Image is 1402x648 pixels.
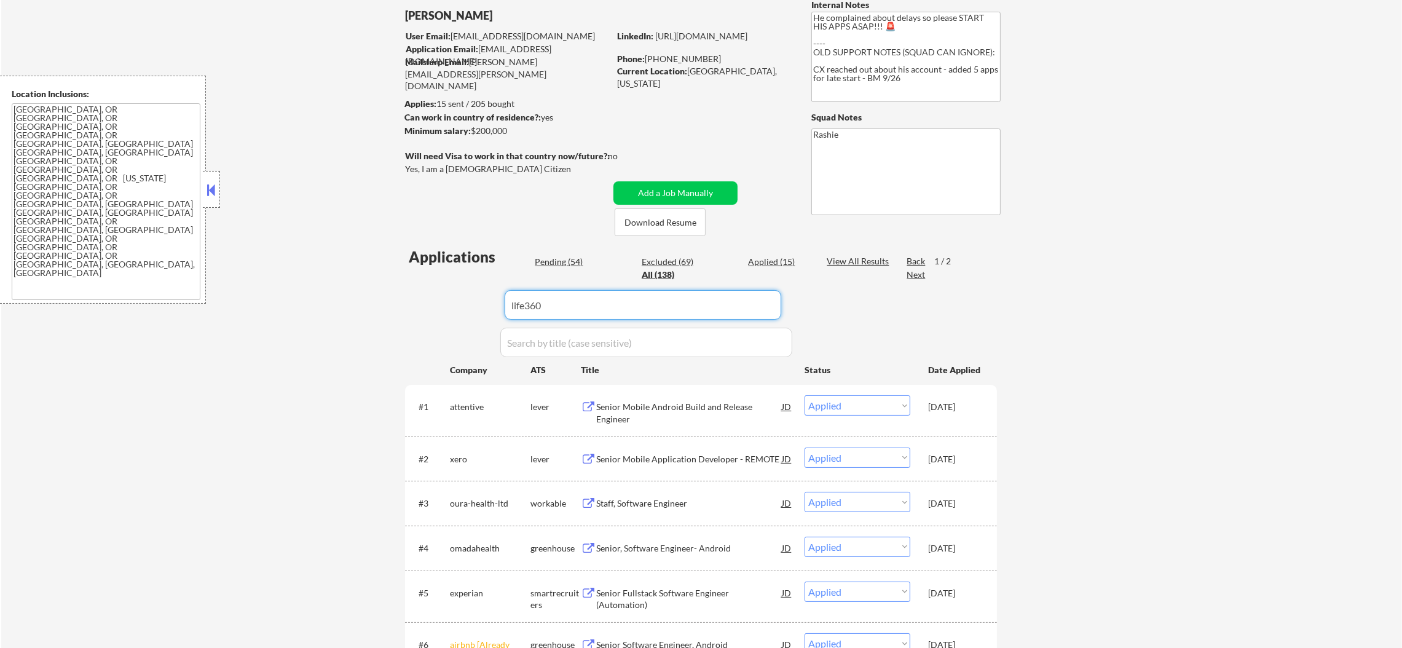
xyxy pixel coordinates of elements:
[404,125,609,137] div: $200,000
[404,112,541,122] strong: Can work in country of residence?:
[596,587,782,611] div: Senior Fullstack Software Engineer (Automation)
[404,125,471,136] strong: Minimum salary:
[530,401,581,413] div: lever
[530,587,581,611] div: smartrecruiters
[419,587,440,599] div: #5
[419,542,440,555] div: #4
[928,364,982,376] div: Date Applied
[617,66,687,76] strong: Current Location:
[505,290,781,320] input: Search by company (case sensitive)
[530,364,581,376] div: ATS
[781,537,793,559] div: JD
[450,453,530,465] div: xero
[608,150,643,162] div: no
[530,453,581,465] div: lever
[617,65,791,89] div: [GEOGRAPHIC_DATA], [US_STATE]
[928,587,982,599] div: [DATE]
[781,492,793,514] div: JD
[405,151,610,161] strong: Will need Visa to work in that country now/future?:
[406,30,609,42] div: [EMAIL_ADDRESS][DOMAIN_NAME]
[450,542,530,555] div: omadahealth
[419,453,440,465] div: #2
[405,56,609,92] div: [PERSON_NAME][EMAIL_ADDRESS][PERSON_NAME][DOMAIN_NAME]
[642,269,703,281] div: All (138)
[655,31,747,41] a: [URL][DOMAIN_NAME]
[404,98,609,110] div: 15 sent / 205 bought
[617,53,645,64] strong: Phone:
[404,111,605,124] div: yes
[928,453,982,465] div: [DATE]
[406,44,478,54] strong: Application Email:
[907,255,926,267] div: Back
[596,453,782,465] div: Senior Mobile Application Developer - REMOTE
[12,88,201,100] div: Location Inclusions:
[405,8,658,23] div: [PERSON_NAME]
[450,587,530,599] div: experian
[596,497,782,510] div: Staff, Software Engineer
[409,250,530,264] div: Applications
[827,255,892,267] div: View All Results
[805,358,910,381] div: Status
[642,256,703,268] div: Excluded (69)
[781,448,793,470] div: JD
[419,401,440,413] div: #1
[405,57,469,67] strong: Mailslurp Email:
[405,163,613,175] div: Yes, I am a [DEMOGRAPHIC_DATA] Citizen
[748,256,809,268] div: Applied (15)
[450,401,530,413] div: attentive
[781,582,793,604] div: JD
[596,542,782,555] div: Senior, Software Engineer- Android
[613,181,738,205] button: Add a Job Manually
[530,542,581,555] div: greenhouse
[530,497,581,510] div: workable
[406,43,609,67] div: [EMAIL_ADDRESS][DOMAIN_NAME]
[811,111,1001,124] div: Squad Notes
[928,497,982,510] div: [DATE]
[450,497,530,510] div: oura-health-ltd
[596,401,782,425] div: Senior Mobile Android Build and Release Engineer
[934,255,963,267] div: 1 / 2
[617,31,653,41] strong: LinkedIn:
[907,269,926,281] div: Next
[928,401,982,413] div: [DATE]
[406,31,451,41] strong: User Email:
[781,395,793,417] div: JD
[419,497,440,510] div: #3
[404,98,436,109] strong: Applies:
[500,328,792,357] input: Search by title (case sensitive)
[617,53,791,65] div: [PHONE_NUMBER]
[928,542,982,555] div: [DATE]
[581,364,793,376] div: Title
[450,364,530,376] div: Company
[615,208,706,236] button: Download Resume
[535,256,596,268] div: Pending (54)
